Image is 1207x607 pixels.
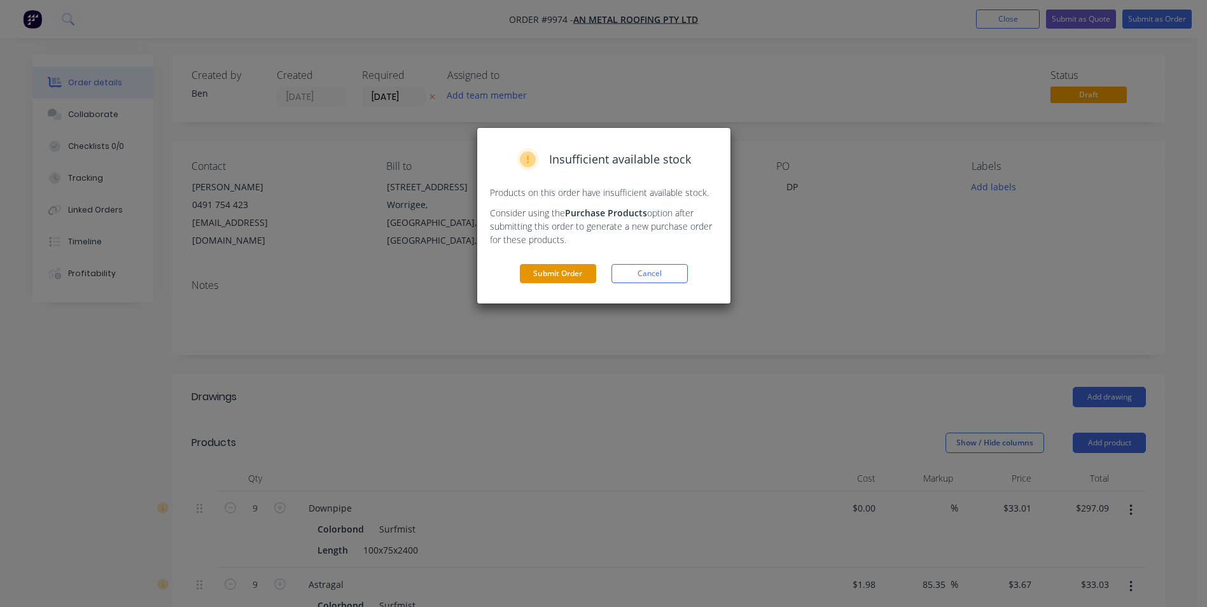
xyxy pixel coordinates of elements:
[490,206,718,246] p: Consider using the option after submitting this order to generate a new purchase order for these ...
[611,264,688,283] button: Cancel
[549,151,691,168] span: Insufficient available stock
[490,186,718,199] p: Products on this order have insufficient available stock.
[565,207,647,219] strong: Purchase Products
[520,264,596,283] button: Submit Order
